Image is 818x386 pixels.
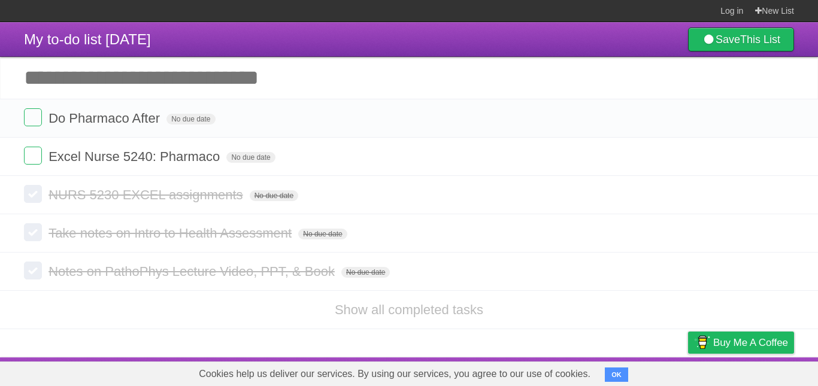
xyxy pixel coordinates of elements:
label: Done [24,108,42,126]
span: No due date [341,267,390,278]
b: This List [740,34,780,45]
a: Privacy [672,360,704,383]
a: SaveThis List [688,28,794,51]
label: Done [24,185,42,203]
button: OK [605,367,628,382]
a: Developers [568,360,617,383]
span: Take notes on Intro to Health Assessment [49,226,295,241]
a: Show all completed tasks [335,302,483,317]
span: No due date [166,114,215,124]
a: Buy me a coffee [688,332,794,354]
span: Cookies help us deliver our services. By using our services, you agree to our use of cookies. [187,362,602,386]
span: Buy me a coffee [713,332,788,353]
a: About [529,360,554,383]
label: Done [24,262,42,279]
img: Buy me a coffee [694,332,710,352]
span: No due date [298,229,347,239]
span: No due date [226,152,275,163]
span: Do Pharmaco After [49,111,163,126]
span: NURS 5230 EXCEL assignments [49,187,246,202]
span: My to-do list [DATE] [24,31,151,47]
a: Terms [632,360,658,383]
span: Notes on PathoPhys Lecture Video, PPT, & Book [49,264,338,279]
label: Done [24,223,42,241]
a: Suggest a feature [719,360,794,383]
span: Excel Nurse 5240: Pharmaco [49,149,223,164]
label: Done [24,147,42,165]
span: No due date [250,190,298,201]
